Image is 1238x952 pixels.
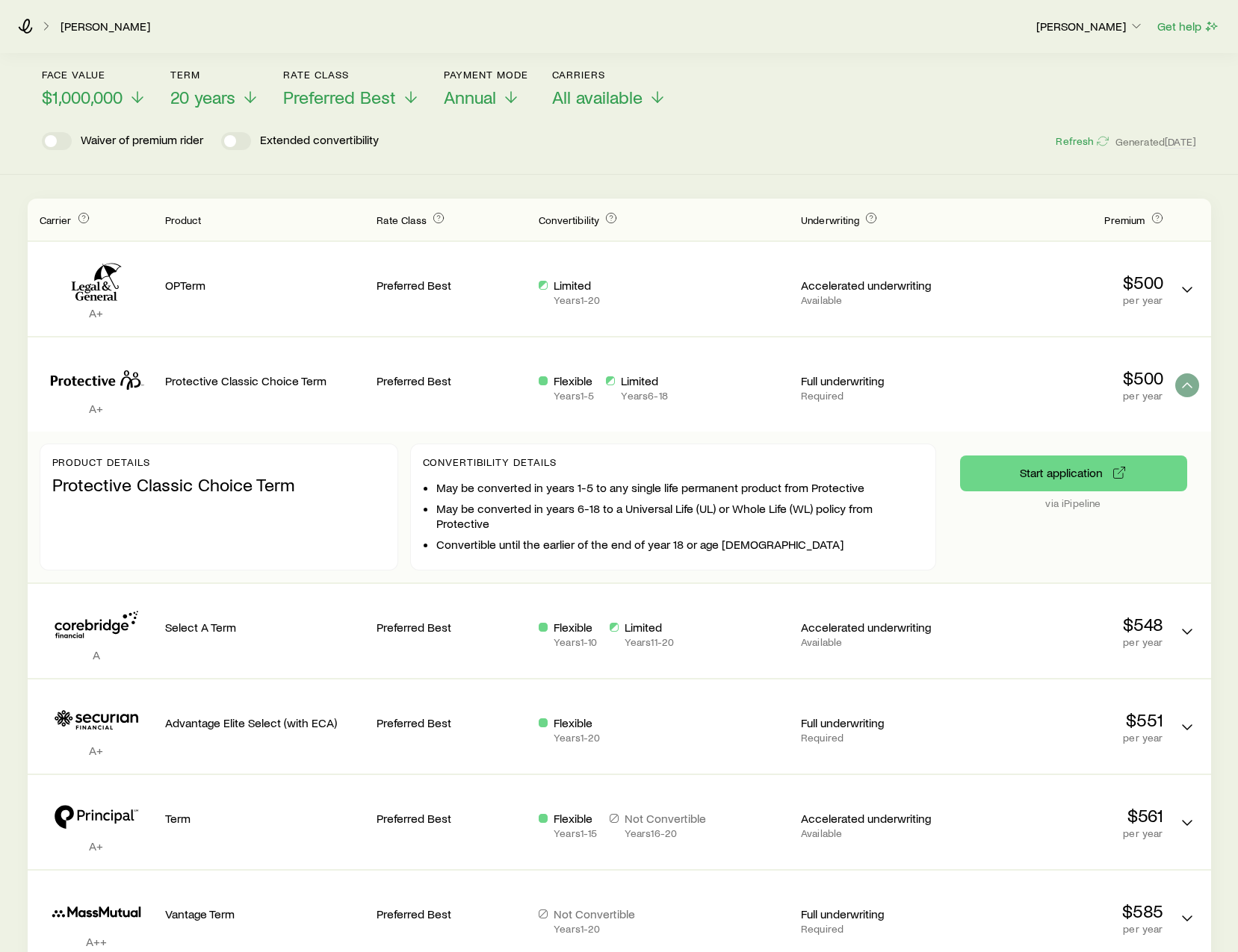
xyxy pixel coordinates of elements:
p: Term [165,811,365,826]
p: Available [801,827,951,839]
p: Preferred Best [377,811,527,826]
p: Limited [625,620,675,635]
p: A+ [40,305,153,320]
span: Carrier [40,214,72,226]
p: Term [170,69,259,81]
p: Preferred Best [377,906,527,921]
p: Years 6 - 18 [621,390,667,402]
p: A+ [40,839,153,853]
p: Preferred Best [377,620,527,635]
span: Convertibility [539,214,599,226]
p: per year [963,390,1163,402]
p: Face value [42,69,146,81]
p: A [40,647,153,662]
a: [PERSON_NAME] [60,19,151,34]
span: Generated [1115,135,1196,149]
p: Payment Mode [444,69,528,81]
span: Annual [444,87,496,108]
p: Years 1 - 15 [554,827,597,839]
p: Available [801,294,951,306]
p: Years 1 - 10 [554,636,597,648]
button: Get help [1157,18,1220,35]
p: A+ [40,743,153,758]
p: Protective Classic Choice Term [165,373,365,388]
p: Preferred Best [377,715,527,730]
p: Years 11 - 20 [625,636,675,648]
span: Product [165,214,202,226]
p: Rate Class [283,69,420,81]
p: Years 1 - 20 [554,732,600,744]
button: Face value$1,000,000 [42,69,146,108]
p: Vantage Term [165,906,365,921]
p: Preferred Best [377,278,527,293]
p: $548 [963,614,1163,635]
p: Accelerated underwriting [801,278,951,293]
p: Available [801,636,951,648]
li: May be converted in years 1-5 to any single life permanent product from Protective [436,480,923,495]
p: Flexible [554,620,597,635]
p: $500 [963,272,1163,293]
p: A++ [40,934,153,949]
p: $500 [963,367,1163,388]
p: Years 16 - 20 [625,827,706,839]
span: All available [552,87,643,108]
span: Underwriting [801,214,859,226]
p: Flexible [554,811,597,826]
p: Protective Classic Choice Term [52,474,386,495]
p: via iPipeline [960,497,1187,509]
p: Preferred Best [377,373,527,388]
p: $551 [963,709,1163,730]
span: [DATE] [1165,135,1196,149]
p: Full underwriting [801,715,951,730]
p: $585 [963,900,1163,921]
p: per year [963,923,1163,935]
p: Years 1 - 20 [554,294,600,306]
p: per year [963,636,1163,648]
p: Accelerated underwriting [801,811,951,826]
p: Accelerated underwriting [801,620,951,635]
p: Convertibility Details [423,456,923,468]
p: Limited [621,373,667,388]
span: Preferred Best [283,87,396,108]
p: Full underwriting [801,906,951,921]
p: Required [801,923,951,935]
p: Flexible [554,373,594,388]
button: Rate ClassPreferred Best [283,69,420,108]
p: $561 [963,805,1163,826]
p: per year [963,827,1163,839]
p: Not Convertible [554,906,635,921]
p: Flexible [554,715,600,730]
p: Product details [52,456,386,468]
p: Advantage Elite Select (with ECA) [165,715,365,730]
p: Years 1 - 20 [554,923,635,935]
p: OPTerm [165,278,365,293]
p: Required [801,390,951,402]
p: Required [801,732,951,744]
p: Select A Term [165,620,365,635]
span: Rate Class [377,214,427,226]
span: $1,000,000 [42,87,123,108]
button: Refresh [1055,134,1109,149]
p: Full underwriting [801,373,951,388]
span: 20 years [170,87,235,108]
p: A+ [40,401,153,416]
p: [PERSON_NAME] [1036,19,1144,34]
p: Extended convertibility [260,132,379,150]
button: Term20 years [170,69,259,108]
p: per year [963,294,1163,306]
p: Limited [554,278,600,293]
button: CarriersAll available [552,69,666,108]
p: Carriers [552,69,666,81]
p: Years 1 - 5 [554,390,594,402]
span: Premium [1104,214,1145,226]
button: Payment ModeAnnual [444,69,528,108]
button: via iPipeline [960,455,1187,491]
p: Waiver of premium rider [81,132,203,150]
p: Not Convertible [625,811,706,826]
p: per year [963,732,1163,744]
li: May be converted in years 6-18 to a Universal Life (UL) or Whole Life (WL) policy from Protective [436,501,923,531]
button: [PERSON_NAME] [1036,18,1145,36]
li: Convertible until the earlier of the end of year 18 or age [DEMOGRAPHIC_DATA] [436,537,923,552]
